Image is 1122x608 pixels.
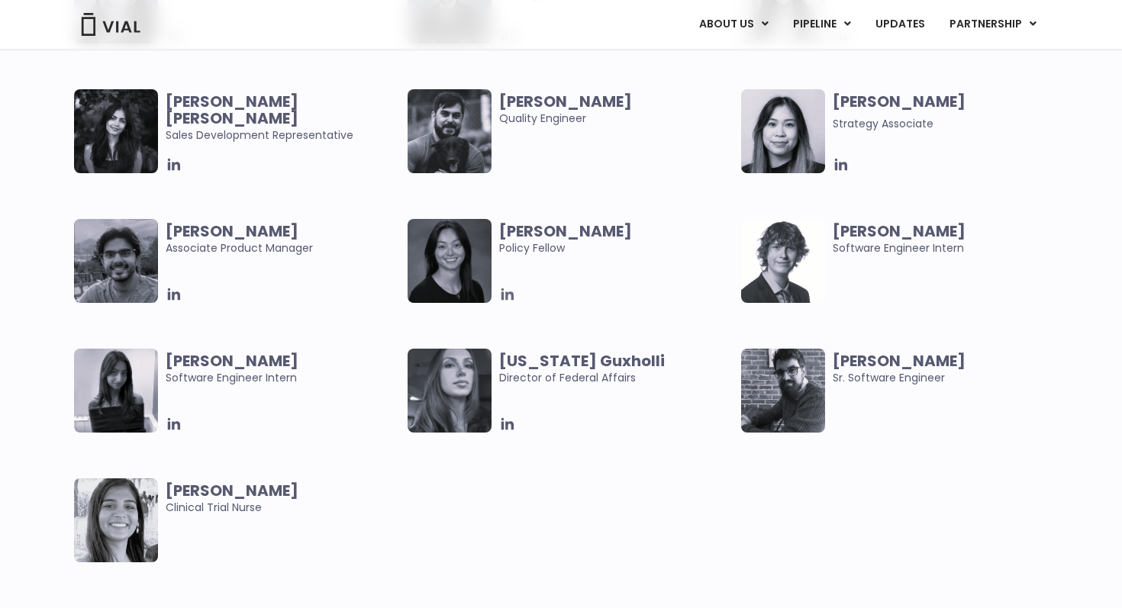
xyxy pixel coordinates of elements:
[833,223,1067,256] span: Software Engineer Intern
[166,91,298,129] b: [PERSON_NAME] [PERSON_NAME]
[781,11,862,37] a: PIPELINEMenu Toggle
[74,478,158,562] img: Smiling woman named Deepa
[741,89,825,173] img: Headshot of smiling woman named Vanessa
[408,349,492,433] img: Black and white image of woman.
[741,349,825,433] img: Smiling man named Dugi Surdulli
[499,352,733,386] span: Director of Federal Affairs
[499,91,632,112] b: [PERSON_NAME]
[499,220,632,242] b: [PERSON_NAME]
[833,352,1067,386] span: Sr. Software Engineer
[499,93,733,127] span: Quality Engineer
[166,350,298,372] b: [PERSON_NAME]
[499,223,733,256] span: Policy Fellow
[74,89,158,173] img: Smiling woman named Harman
[166,482,400,516] span: Clinical Trial Nurse
[166,223,400,256] span: Associate Product Manager
[833,116,933,131] span: Strategy Associate
[408,89,492,173] img: Man smiling posing for picture
[833,350,966,372] b: [PERSON_NAME]
[166,352,400,386] span: Software Engineer Intern
[833,91,966,112] b: [PERSON_NAME]
[80,13,141,36] img: Vial Logo
[74,219,158,303] img: Headshot of smiling man named Abhinav
[166,480,298,501] b: [PERSON_NAME]
[499,350,665,372] b: [US_STATE] Guxholli
[408,219,492,303] img: Smiling woman named Claudia
[937,11,1049,37] a: PARTNERSHIPMenu Toggle
[166,220,298,242] b: [PERSON_NAME]
[833,220,966,242] b: [PERSON_NAME]
[687,11,780,37] a: ABOUT USMenu Toggle
[863,11,937,37] a: UPDATES
[166,93,400,143] span: Sales Development Representative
